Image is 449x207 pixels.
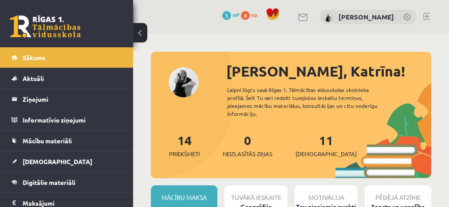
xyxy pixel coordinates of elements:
img: Katrīna Zjukova [324,13,333,22]
span: Mācību materiāli [23,137,72,145]
span: mP [232,11,240,18]
span: Digitālie materiāli [23,178,75,186]
a: Ziņojumi [12,89,122,109]
div: Laipni lūgts savā Rīgas 1. Tālmācības vidusskolas skolnieka profilā. Šeit Tu vari redzēt tuvojošo... [227,86,395,118]
a: 14Priekšmeti [169,132,200,158]
span: [DEMOGRAPHIC_DATA] [295,149,357,158]
a: Informatīvie ziņojumi [12,110,122,130]
span: [DEMOGRAPHIC_DATA] [23,157,92,165]
span: Neizlasītās ziņas [223,149,272,158]
span: Sākums [23,54,45,61]
span: Aktuāli [23,74,44,82]
div: Mācību maksa [151,185,217,202]
span: 5 [222,11,231,20]
span: Priekšmeti [169,149,200,158]
legend: Informatīvie ziņojumi [23,110,122,130]
a: Digitālie materiāli [12,172,122,192]
a: Rīgas 1. Tālmācības vidusskola [10,15,81,38]
span: 0 [241,11,250,20]
a: [PERSON_NAME] [339,12,394,21]
a: Sākums [12,47,122,68]
span: xp [251,11,257,18]
div: [PERSON_NAME], Katrīna! [226,61,431,82]
a: [DEMOGRAPHIC_DATA] [12,151,122,172]
a: 0 xp [241,11,261,18]
a: 5 mP [222,11,240,18]
div: Tuvākā ieskaite [224,185,288,202]
a: 0Neizlasītās ziņas [223,132,272,158]
div: Motivācija [295,185,358,202]
a: Mācību materiāli [12,130,122,151]
div: Pēdējā atzīme [365,185,431,202]
legend: Ziņojumi [23,89,122,109]
a: Aktuāli [12,68,122,88]
a: 11[DEMOGRAPHIC_DATA] [295,132,357,158]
